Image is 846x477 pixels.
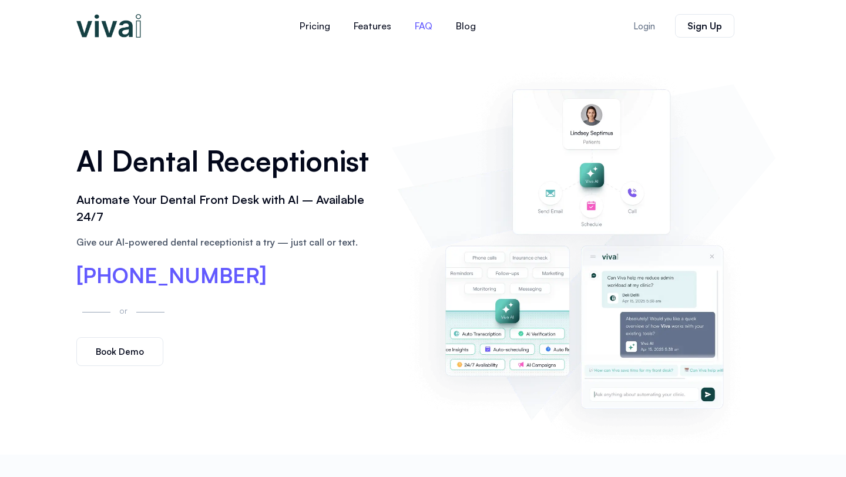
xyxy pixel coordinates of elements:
[633,22,655,31] span: Login
[76,140,380,182] h1: AI Dental Receptionist
[397,63,770,443] img: AI dental receptionist dashboard – virtual receptionist dental office
[687,21,722,31] span: Sign Up
[217,12,558,40] nav: Menu
[76,265,267,286] a: [PHONE_NUMBER]
[444,12,488,40] a: Blog
[116,304,130,317] p: or
[76,192,380,226] h2: Automate Your Dental Front Desk with AI – Available 24/7
[76,235,380,249] p: Give our AI-powered dental receptionist a try — just call or text.
[76,337,163,366] a: Book Demo
[96,347,144,356] span: Book Demo
[675,14,734,38] a: Sign Up
[288,12,342,40] a: Pricing
[619,15,669,38] a: Login
[342,12,403,40] a: Features
[403,12,444,40] a: FAQ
